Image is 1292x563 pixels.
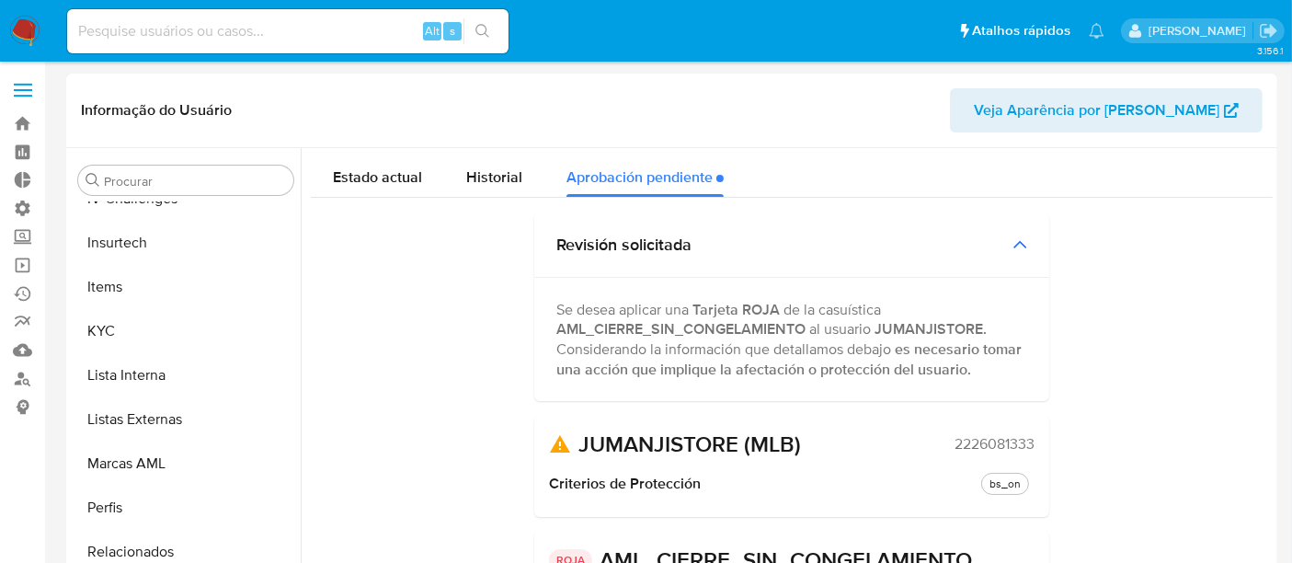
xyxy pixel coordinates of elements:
[81,101,232,120] h1: Informação do Usuário
[71,221,301,265] button: Insurtech
[71,486,301,530] button: Perfis
[104,173,286,190] input: Procurar
[974,88,1219,132] span: Veja Aparência por [PERSON_NAME]
[425,22,440,40] span: Alt
[71,442,301,486] button: Marcas AML
[1149,22,1252,40] p: alexandra.macedo@mercadolivre.com
[1089,23,1104,39] a: Notificações
[71,397,301,442] button: Listas Externas
[71,353,301,397] button: Lista Interna
[86,173,100,188] button: Procurar
[71,309,301,353] button: KYC
[1259,21,1278,40] a: Sair
[67,19,509,43] input: Pesquise usuários ou casos...
[463,18,501,44] button: search-icon
[71,265,301,309] button: Items
[972,21,1070,40] span: Atalhos rápidos
[450,22,455,40] span: s
[950,88,1263,132] button: Veja Aparência por [PERSON_NAME]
